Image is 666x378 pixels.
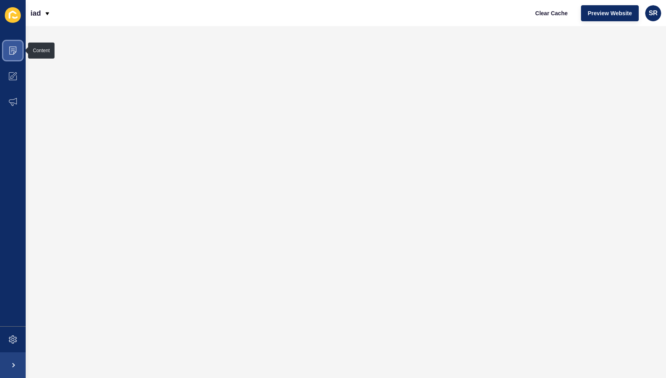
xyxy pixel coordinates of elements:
span: Clear Cache [535,9,568,17]
span: SR [649,9,658,17]
button: Clear Cache [528,5,575,21]
span: Preview Website [588,9,632,17]
button: Preview Website [581,5,639,21]
p: iad [30,3,41,23]
div: Content [33,47,50,54]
